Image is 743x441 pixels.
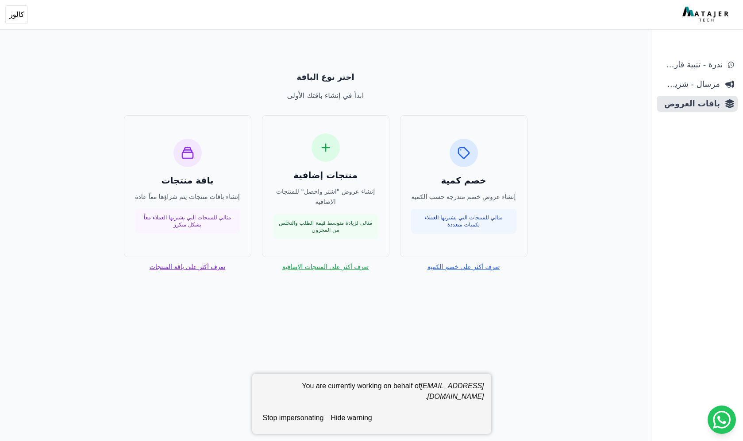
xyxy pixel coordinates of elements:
h3: خصم كمية [411,174,516,187]
span: كالوز [9,9,24,20]
p: مثالي لزيادة متوسط قيمة الطلب والتخلص من المخزون [278,219,373,234]
img: MatajerTech Logo [682,7,731,23]
button: stop impersonating [259,409,327,427]
a: تعرف أكثر على خصم الكمية [427,262,500,271]
h3: باقة منتجات [135,174,240,187]
em: [EMAIL_ADDRESS][DOMAIN_NAME] [420,382,484,400]
p: مثالي للمنتجات التي يشتريها العملاء بكميات متعددة [416,214,511,228]
p: إنشاء عروض "اشتر واحصل" للمنتجات الإضافية [273,187,378,207]
span: باقات العروض [660,98,720,110]
p: اختر نوع الباقة [46,71,605,83]
span: مرسال - شريط دعاية [660,78,720,90]
a: تعرف أكثر على باقة المنتجات [150,262,225,271]
p: إنشاء عروض خصم متدرجة حسب الكمية [411,192,516,202]
p: إنشاء باقات منتجات يتم شراؤها معاً عادة [135,192,240,202]
a: تعرف أكثر على المنتجات الإضافية [282,262,369,271]
div: You are currently working on behalf of . [259,381,484,409]
span: ندرة - تنبية قارب علي النفاذ [660,59,723,71]
p: ابدأ في إنشاء باقتك الأولى [46,90,605,101]
h3: منتجات إضافية [273,169,378,181]
p: مثالي للمنتجات التي يشتريها العملاء معاً بشكل متكرر [140,214,235,228]
button: كالوز [5,5,28,24]
button: hide warning [327,409,375,427]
